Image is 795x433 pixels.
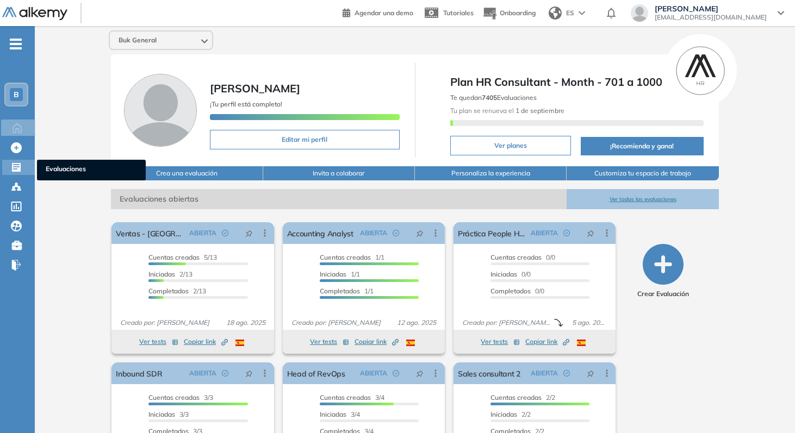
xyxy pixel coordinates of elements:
span: 2/13 [148,287,206,295]
span: 1/1 [320,270,360,278]
span: Iniciadas [320,410,346,418]
button: pushpin [237,365,261,382]
span: Iniciadas [148,270,175,278]
span: 2/2 [490,393,555,401]
button: Copiar link [525,335,569,348]
a: Ventas - [GEOGRAPHIC_DATA] [116,222,184,244]
span: check-circle [393,370,399,376]
a: Head of RevOps [287,362,345,384]
a: Inbound SDR [116,362,162,384]
span: Agendar una demo [355,9,413,17]
span: 5/13 [148,253,217,261]
button: Ver tests [481,335,520,348]
span: Iniciadas [320,270,346,278]
button: Copiar link [355,335,399,348]
span: Completados [148,287,189,295]
span: 0/0 [490,287,544,295]
span: 1/1 [320,253,384,261]
button: Ver tests [139,335,178,348]
button: Invita a colaborar [263,166,415,180]
span: Creado por: [PERSON_NAME] [458,318,554,328]
a: Accounting Analyst [287,222,353,244]
span: ABIERTA [531,228,558,238]
span: pushpin [416,229,424,237]
button: Ver todas las evaluaciones [567,189,718,209]
span: Onboarding [500,9,536,17]
span: Iniciadas [148,410,175,418]
span: B [14,90,19,99]
span: Iniciadas [490,270,517,278]
span: pushpin [245,369,253,378]
img: Logo [2,7,67,21]
span: ABIERTA [360,228,387,238]
span: Completados [490,287,531,295]
span: 12 ago. 2025 [393,318,440,328]
span: 5 ago. 2025 [568,318,611,328]
button: Personaliza la experiencia [415,166,567,180]
img: ESP [406,340,415,346]
span: Cuentas creadas [490,253,542,261]
span: 3/4 [320,410,360,418]
span: [PERSON_NAME] [210,81,300,95]
span: 2/13 [148,270,192,278]
img: world [549,7,562,20]
button: pushpin [408,224,432,242]
span: [EMAIL_ADDRESS][DOMAIN_NAME] [655,13,767,22]
span: Cuentas creadas [320,253,371,261]
span: Cuentas creadas [148,253,200,261]
span: 3/4 [320,393,384,401]
a: Práctica People Happiness [458,222,526,244]
button: Crear Evaluación [637,244,689,299]
button: Copiar link [184,335,228,348]
img: ESP [235,340,244,346]
b: 7405 [482,93,497,102]
span: check-circle [393,230,399,236]
button: pushpin [237,224,261,242]
span: Cuentas creadas [148,393,200,401]
img: ESP [577,340,586,346]
span: Copiar link [525,337,569,347]
span: pushpin [416,369,424,378]
span: check-circle [222,370,228,376]
span: Plan HR Consultant - Month - 701 a 1000 [450,74,704,90]
span: Creado por: [PERSON_NAME] [287,318,385,328]
span: [PERSON_NAME] [655,4,767,13]
img: arrow [579,11,585,15]
span: 3/3 [148,410,189,418]
i: - [10,43,22,45]
span: Copiar link [184,337,228,347]
button: Customiza tu espacio de trabajo [567,166,718,180]
span: Cuentas creadas [320,393,371,401]
a: Sales consultant 2 [458,362,520,384]
div: Widget de chat [599,307,795,433]
button: Ver tests [310,335,349,348]
span: pushpin [587,229,594,237]
span: 1/1 [320,287,374,295]
span: check-circle [563,230,570,236]
span: 18 ago. 2025 [222,318,270,328]
span: 3/3 [148,393,213,401]
span: Iniciadas [490,410,517,418]
span: Buk General [119,36,157,45]
span: Creado por: [PERSON_NAME] [116,318,214,328]
span: Tu plan se renueva el [450,106,564,115]
button: Onboarding [482,2,536,25]
b: 1 de septiembre [514,106,564,115]
span: 0/0 [490,270,531,278]
span: ES [566,8,574,18]
span: Evaluaciones abiertas [111,189,567,209]
span: check-circle [222,230,228,236]
span: 2/2 [490,410,531,418]
span: ABIERTA [189,228,216,238]
span: ¡Tu perfil está completo! [210,100,282,108]
a: Agendar una demo [343,5,413,18]
iframe: Chat Widget [599,307,795,433]
button: pushpin [579,224,603,242]
span: Te quedan Evaluaciones [450,93,537,102]
span: Tutoriales [443,9,474,17]
span: pushpin [245,229,253,237]
span: Crear Evaluación [637,289,689,299]
button: Crea una evaluación [111,166,263,180]
span: Evaluaciones [46,164,137,176]
button: Ver planes [450,136,571,155]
